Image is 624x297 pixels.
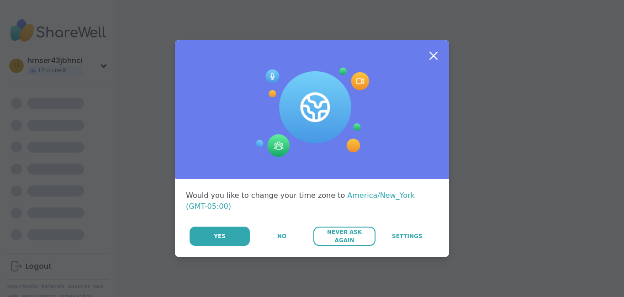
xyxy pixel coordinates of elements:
[277,232,286,240] span: No
[318,228,370,244] span: Never Ask Again
[186,191,415,211] span: America/New_York (GMT-05:00)
[251,227,312,246] button: No
[376,227,438,246] a: Settings
[190,227,250,246] button: Yes
[255,68,369,157] img: Session Experience
[392,232,423,240] span: Settings
[186,190,438,212] div: Would you like to change your time zone to
[313,227,375,246] button: Never Ask Again
[214,232,226,240] span: Yes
